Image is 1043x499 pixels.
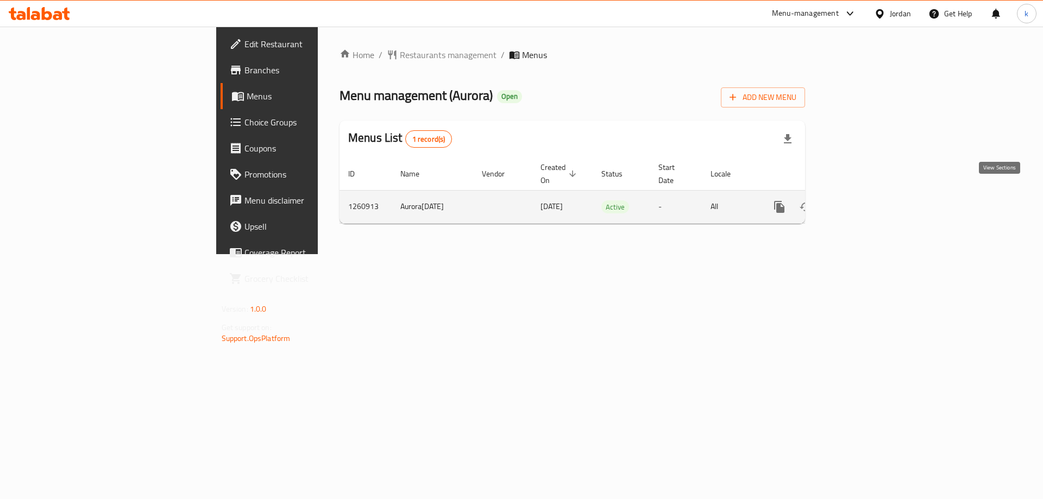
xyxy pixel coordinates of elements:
[658,161,689,187] span: Start Date
[244,220,382,233] span: Upsell
[772,7,839,20] div: Menu-management
[650,190,702,223] td: -
[406,134,452,144] span: 1 record(s)
[244,246,382,259] span: Coverage Report
[340,48,805,61] nav: breadcrumb
[758,157,879,191] th: Actions
[221,187,391,213] a: Menu disclaimer
[340,83,493,108] span: Menu management ( Aurora )
[222,302,248,316] span: Version:
[601,200,629,213] div: Active
[482,167,519,180] span: Vendor
[497,90,522,103] div: Open
[601,201,629,213] span: Active
[766,194,793,220] button: more
[348,130,452,148] h2: Menus List
[244,168,382,181] span: Promotions
[244,64,382,77] span: Branches
[348,167,369,180] span: ID
[222,331,291,345] a: Support.OpsPlatform
[340,157,879,224] table: enhanced table
[775,126,801,152] div: Export file
[244,194,382,207] span: Menu disclaimer
[501,48,505,61] li: /
[221,161,391,187] a: Promotions
[541,199,563,213] span: [DATE]
[221,109,391,135] a: Choice Groups
[730,91,796,104] span: Add New Menu
[221,83,391,109] a: Menus
[221,31,391,57] a: Edit Restaurant
[221,239,391,266] a: Coverage Report
[244,116,382,129] span: Choice Groups
[400,167,433,180] span: Name
[387,48,497,61] a: Restaurants management
[244,142,382,155] span: Coupons
[601,167,637,180] span: Status
[522,48,547,61] span: Menus
[405,130,453,148] div: Total records count
[702,190,758,223] td: All
[221,213,391,239] a: Upsell
[222,320,272,334] span: Get support on:
[247,90,382,103] span: Menus
[497,92,522,101] span: Open
[221,57,391,83] a: Branches
[244,272,382,285] span: Grocery Checklist
[221,266,391,292] a: Grocery Checklist
[721,87,805,108] button: Add New Menu
[400,48,497,61] span: Restaurants management
[541,161,580,187] span: Created On
[250,302,267,316] span: 1.0.0
[711,167,745,180] span: Locale
[890,8,911,20] div: Jordan
[392,190,473,223] td: Aurora[DATE]
[244,37,382,50] span: Edit Restaurant
[221,135,391,161] a: Coupons
[1025,8,1028,20] span: k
